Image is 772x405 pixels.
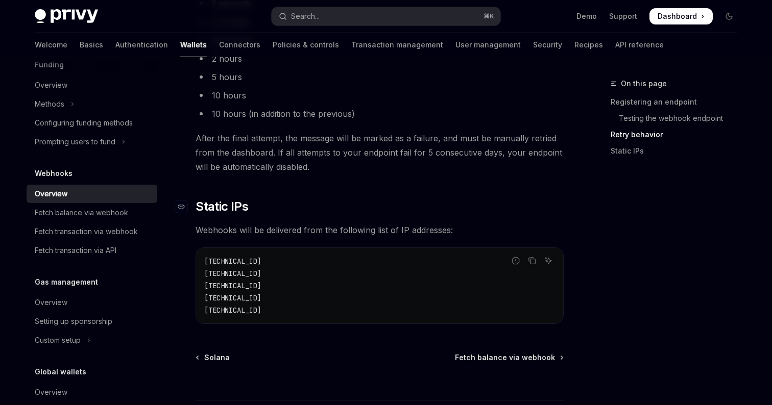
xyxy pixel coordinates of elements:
a: Static IPs [611,143,745,159]
a: Fetch balance via webhook [27,204,157,222]
div: Overview [35,79,67,91]
span: Dashboard [658,11,697,21]
a: Testing the webhook endpoint [611,110,745,126]
button: Ask AI [542,254,555,267]
li: 10 hours (in addition to the previous) [196,107,564,121]
a: Welcome [35,33,67,57]
button: Report incorrect code [509,254,522,267]
h5: Webhooks [35,167,73,180]
div: Search... [291,10,320,22]
a: API reference [615,33,664,57]
button: Copy the contents from the code block [525,254,539,267]
span: Fetch balance via webhook [455,352,555,363]
a: Security [533,33,562,57]
button: Toggle Methods section [27,95,157,113]
a: Fetch balance via webhook [455,352,563,363]
div: Setting up sponsorship [35,315,112,327]
a: Recipes [574,33,603,57]
button: Toggle Custom setup section [27,331,157,349]
a: Transaction management [351,33,443,57]
a: Policies & controls [273,33,339,57]
div: Overview [35,188,67,200]
span: Webhooks will be delivered from the following list of IP addresses: [196,223,564,237]
a: Overview [27,293,157,312]
span: [TECHNICAL_ID] [204,281,261,290]
span: [TECHNICAL_ID] [204,293,261,302]
a: Navigate to header [175,198,196,215]
div: Prompting users to fund [35,136,115,148]
a: Configuring funding methods [27,114,157,132]
h5: Global wallets [35,366,86,378]
li: 5 hours [196,70,564,84]
a: Fetch transaction via API [27,241,157,260]
a: Overview [27,185,157,203]
span: On this page [621,78,667,90]
a: Overview [27,383,157,401]
a: Basics [80,33,103,57]
div: Configuring funding methods [35,117,133,129]
button: Toggle dark mode [721,8,737,24]
a: Fetch transaction via webhook [27,222,157,241]
div: Methods [35,98,64,110]
span: Solana [204,352,230,363]
span: [TECHNICAL_ID] [204,306,261,315]
li: 10 hours [196,88,564,103]
a: Wallets [180,33,207,57]
span: ⌘ K [484,12,494,20]
a: Demo [576,11,597,21]
button: Toggle Prompting users to fund section [27,133,157,151]
button: Open search [272,7,500,26]
span: After the final attempt, the message will be marked as a failure, and must be manually retried fr... [196,131,564,174]
span: [TECHNICAL_ID] [204,269,261,278]
h5: Gas management [35,276,98,288]
span: Static IPs [196,198,248,215]
div: Overview [35,386,67,398]
div: Overview [35,296,67,309]
img: dark logo [35,9,98,23]
a: Retry behavior [611,126,745,143]
div: Fetch transaction via API [35,244,116,257]
div: Custom setup [35,334,81,346]
a: Solana [197,352,230,363]
div: Fetch balance via webhook [35,207,128,219]
a: User management [455,33,521,57]
a: Registering an endpoint [611,94,745,110]
a: Authentication [115,33,168,57]
li: 2 hours [196,52,564,66]
a: Overview [27,76,157,94]
a: Dashboard [649,8,713,24]
a: Connectors [219,33,260,57]
div: Fetch transaction via webhook [35,225,138,238]
span: [TECHNICAL_ID] [204,257,261,266]
a: Support [609,11,637,21]
a: Setting up sponsorship [27,312,157,331]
